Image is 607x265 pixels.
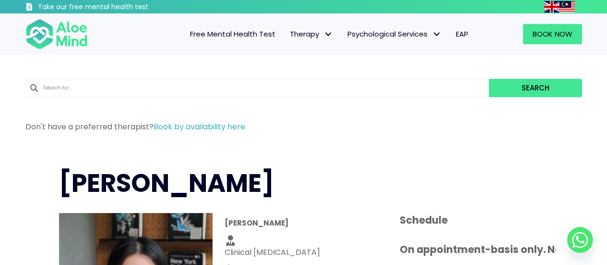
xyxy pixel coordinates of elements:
img: en [544,1,559,13]
span: EAP [456,29,468,39]
a: Free Mental Health Test [183,24,283,44]
span: Free Mental Health Test [190,29,275,39]
div: [PERSON_NAME] [225,218,383,228]
span: Therapy: submenu [321,27,335,41]
button: Search [489,79,582,97]
a: Book Now [523,24,582,44]
a: Whatsapp [567,227,593,253]
img: ms [559,1,575,13]
a: Book by availability here. [154,121,247,132]
span: Psychological Services: submenu [430,27,444,41]
a: Malay [559,1,575,12]
span: Schedule [400,213,448,227]
a: English [544,1,559,12]
p: Don't have a preferred therapist? [25,121,582,132]
span: Therapy [290,29,333,39]
div: Clinical [MEDICAL_DATA] [225,247,383,258]
a: Take our free mental health test [25,2,200,13]
span: Psychological Services [347,29,441,39]
h3: Take our free mental health test [38,2,200,12]
input: Search for... [25,79,489,97]
a: EAP [449,24,476,44]
nav: Menu [100,24,476,44]
img: Aloe mind Logo [25,18,88,50]
h1: [PERSON_NAME] [59,166,548,201]
a: Psychological ServicesPsychological Services: submenu [340,24,449,44]
a: TherapyTherapy: submenu [283,24,340,44]
span: Book Now [533,29,572,39]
